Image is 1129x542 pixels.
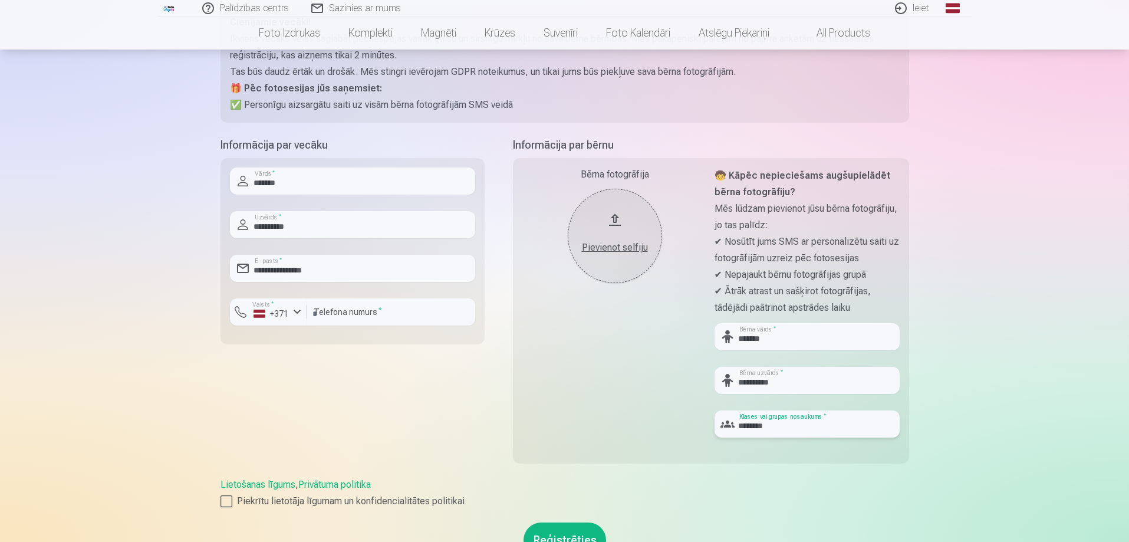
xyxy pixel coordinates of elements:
[715,201,900,234] p: Mēs lūdzam pievienot jūsu bērna fotogrāfiju, jo tas palīdz:
[230,83,382,94] strong: 🎁 Pēc fotosesijas jūs saņemsiet:
[529,17,592,50] a: Suvenīri
[513,137,909,153] h5: Informācija par bērnu
[592,17,684,50] a: Foto kalendāri
[580,241,650,255] div: Pievienot selfiju
[334,17,407,50] a: Komplekti
[715,234,900,267] p: ✔ Nosūtīt jums SMS ar personalizētu saiti uz fotogrāfijām uzreiz pēc fotosesijas
[220,479,295,490] a: Lietošanas līgums
[522,167,707,182] div: Bērna fotogrāfija
[715,283,900,316] p: ✔ Ātrāk atrast un sašķirot fotogrāfijas, tādējādi paātrinot apstrādes laiku
[407,17,470,50] a: Magnēti
[470,17,529,50] a: Krūzes
[684,17,784,50] a: Atslēgu piekariņi
[230,97,900,113] p: ✅ Personīgu aizsargātu saiti uz visām bērna fotogrāfijām SMS veidā
[220,137,485,153] h5: Informācija par vecāku
[254,308,289,320] div: +371
[568,189,662,283] button: Pievienot selfiju
[784,17,884,50] a: All products
[220,494,909,508] label: Piekrītu lietotāja līgumam un konfidencialitātes politikai
[230,298,307,326] button: Valsts*+371
[298,479,371,490] a: Privātuma politika
[163,5,176,12] img: /fa1
[245,17,334,50] a: Foto izdrukas
[249,300,278,309] label: Valsts
[220,478,909,508] div: ,
[230,64,900,80] p: Tas būs daudz ērtāk un drošāk. Mēs stingri ievērojam GDPR noteikumus, un tikai jums būs piekļuve ...
[715,170,890,198] strong: 🧒 Kāpēc nepieciešams augšupielādēt bērna fotogrāfiju?
[715,267,900,283] p: ✔ Nepajaukt bērnu fotogrāfijas grupā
